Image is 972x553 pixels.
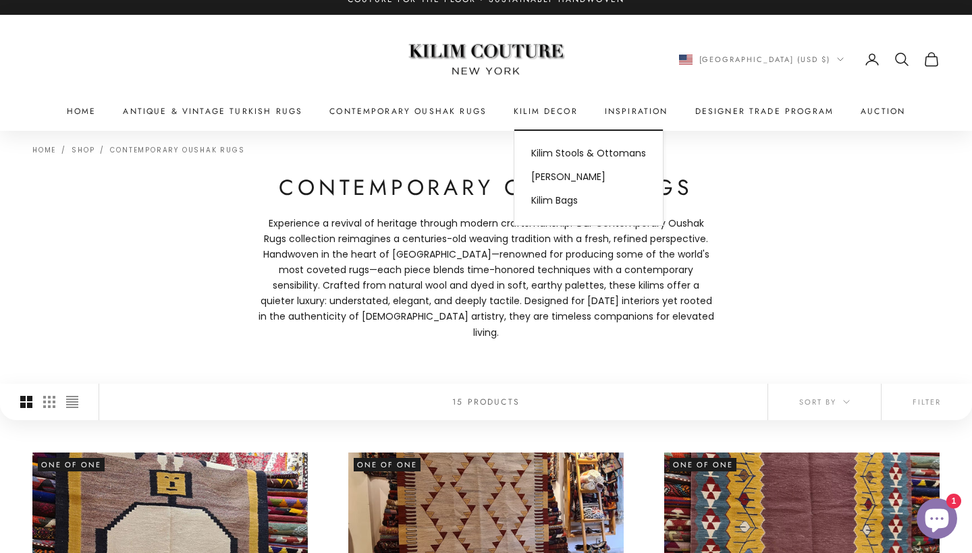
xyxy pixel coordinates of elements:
button: Sort by [768,384,881,420]
a: Contemporary Oushak Rugs [329,105,487,118]
inbox-online-store-chat: Shopify online store chat [913,498,961,542]
a: Contemporary Oushak Rugs [110,145,244,155]
button: Filter [882,384,972,420]
h1: Contemporary Oushak Rugs [256,174,715,202]
button: Change country or currency [679,53,844,65]
img: United States [679,55,693,65]
a: Inspiration [605,105,668,118]
nav: Breadcrumb [32,144,245,154]
a: Designer Trade Program [695,105,834,118]
p: Experience a revival of heritage through modern craftsmanship. Our Contemporary Oushak Rugs colle... [256,216,715,341]
a: Home [32,145,56,155]
a: Shop [72,145,94,155]
a: Kilim Stools & Ottomans [514,142,663,165]
span: Sort by [799,396,850,408]
a: Kilim Bags [514,189,663,212]
button: Switch to smaller product images [43,384,55,420]
button: Switch to compact product images [66,384,78,420]
a: [PERSON_NAME] [514,165,663,189]
summary: Kilim Decor [514,105,578,118]
a: Auction [861,105,905,118]
span: One of One [38,458,105,471]
a: Home [67,105,97,118]
nav: Secondary navigation [679,51,940,67]
a: Antique & Vintage Turkish Rugs [123,105,302,118]
span: One of One [670,458,736,471]
button: Switch to larger product images [20,384,32,420]
nav: Primary navigation [32,105,940,118]
img: Logo of Kilim Couture New York [402,28,570,92]
p: 15 products [452,395,520,408]
span: One of One [354,458,421,471]
span: [GEOGRAPHIC_DATA] (USD $) [699,53,831,65]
